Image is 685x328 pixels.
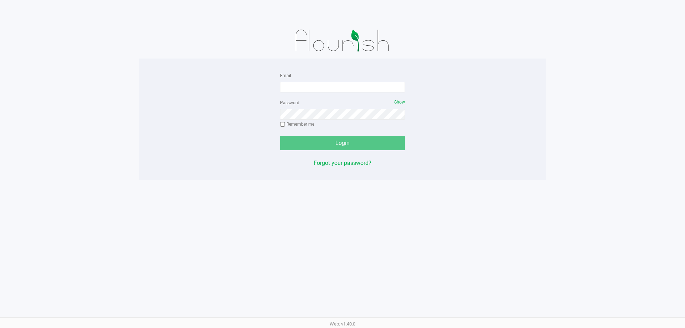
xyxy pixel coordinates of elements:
span: Web: v1.40.0 [330,321,355,327]
input: Remember me [280,122,285,127]
label: Remember me [280,121,314,127]
label: Email [280,72,291,79]
label: Password [280,100,299,106]
span: Show [394,100,405,105]
button: Forgot your password? [314,159,371,167]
